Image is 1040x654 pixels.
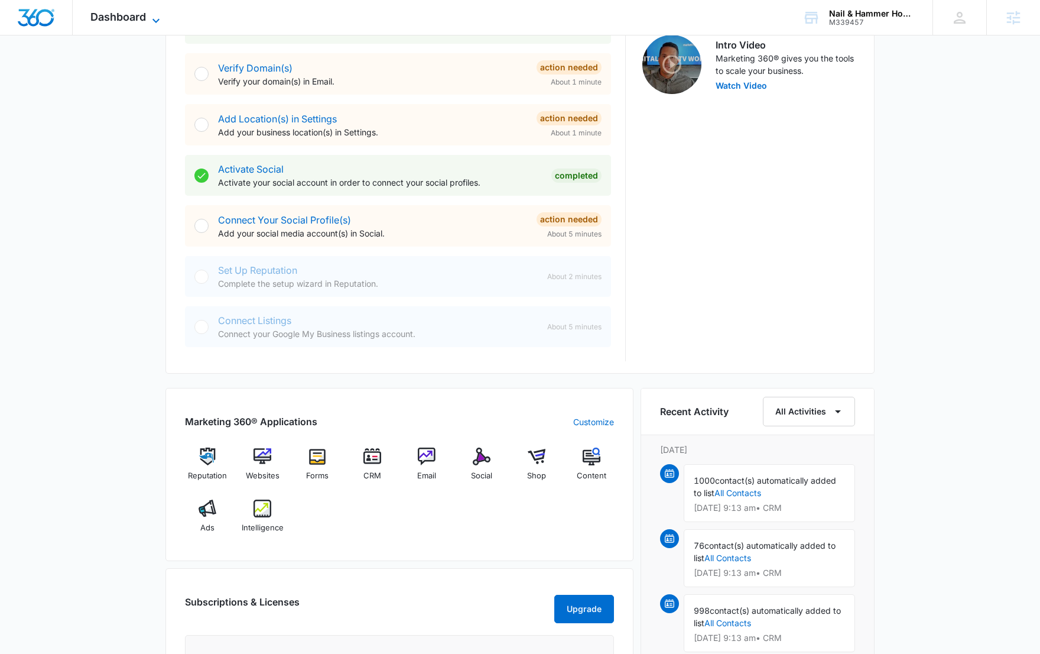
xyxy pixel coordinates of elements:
[471,470,492,482] span: Social
[363,470,381,482] span: CRM
[218,126,527,138] p: Add your business location(s) in Settings.
[218,328,538,340] p: Connect your Google My Business listings account.
[527,470,546,482] span: Shop
[716,38,855,52] h3: Intro Video
[547,229,602,239] span: About 5 minutes
[551,77,602,88] span: About 1 minute
[459,448,505,490] a: Social
[188,470,227,482] span: Reputation
[200,522,214,534] span: Ads
[573,416,614,428] a: Customize
[537,212,602,226] div: Action Needed
[568,448,614,490] a: Content
[554,595,614,623] button: Upgrade
[694,475,836,498] span: contact(s) automatically added to list
[246,470,279,482] span: Websites
[704,618,751,628] a: All Contacts
[90,11,146,23] span: Dashboard
[185,500,230,542] a: Ads
[704,553,751,563] a: All Contacts
[660,404,729,419] h6: Recent Activity
[218,214,351,226] a: Connect Your Social Profile(s)
[694,504,845,512] p: [DATE] 9:13 am • CRM
[829,18,915,27] div: account id
[694,634,845,642] p: [DATE] 9:13 am • CRM
[242,522,284,534] span: Intelligence
[537,60,602,75] div: Action Needed
[218,163,284,175] a: Activate Social
[829,9,915,18] div: account name
[716,82,767,90] button: Watch Video
[240,448,285,490] a: Websites
[714,488,761,498] a: All Contacts
[551,169,602,183] div: Completed
[185,415,317,429] h2: Marketing 360® Applications
[763,397,855,426] button: All Activities
[417,470,436,482] span: Email
[349,448,395,490] a: CRM
[716,52,855,77] p: Marketing 360® gives you the tools to scale your business.
[514,448,560,490] a: Shop
[218,113,337,125] a: Add Location(s) in Settings
[694,606,710,616] span: 998
[218,75,527,88] p: Verify your domain(s) in Email.
[240,500,285,542] a: Intelligence
[218,62,292,74] a: Verify Domain(s)
[295,448,340,490] a: Forms
[404,448,450,490] a: Email
[694,475,715,485] span: 1000
[694,540,836,563] span: contact(s) automatically added to list
[218,227,527,239] p: Add your social media account(s) in Social.
[218,277,538,290] p: Complete the setup wizard in Reputation.
[551,128,602,138] span: About 1 minute
[694,540,704,551] span: 76
[218,176,542,189] p: Activate your social account in order to connect your social profiles.
[547,322,602,332] span: About 5 minutes
[537,111,602,125] div: Action Needed
[547,271,602,282] span: About 2 minutes
[185,595,300,619] h2: Subscriptions & Licenses
[694,606,841,628] span: contact(s) automatically added to list
[660,443,855,456] p: [DATE]
[642,35,701,94] img: Intro Video
[306,470,329,482] span: Forms
[185,448,230,490] a: Reputation
[577,470,606,482] span: Content
[694,569,845,577] p: [DATE] 9:13 am • CRM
